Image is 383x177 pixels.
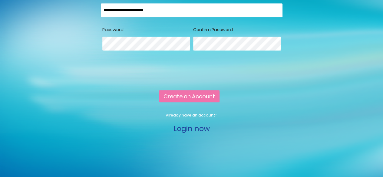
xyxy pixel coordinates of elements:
a: Login now [173,123,210,133]
p: Already have an account? [101,113,282,118]
span: Confirm Password [193,27,233,33]
span: Create an Account [163,93,215,100]
button: Create an Account [159,90,220,102]
span: Password [102,27,124,33]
